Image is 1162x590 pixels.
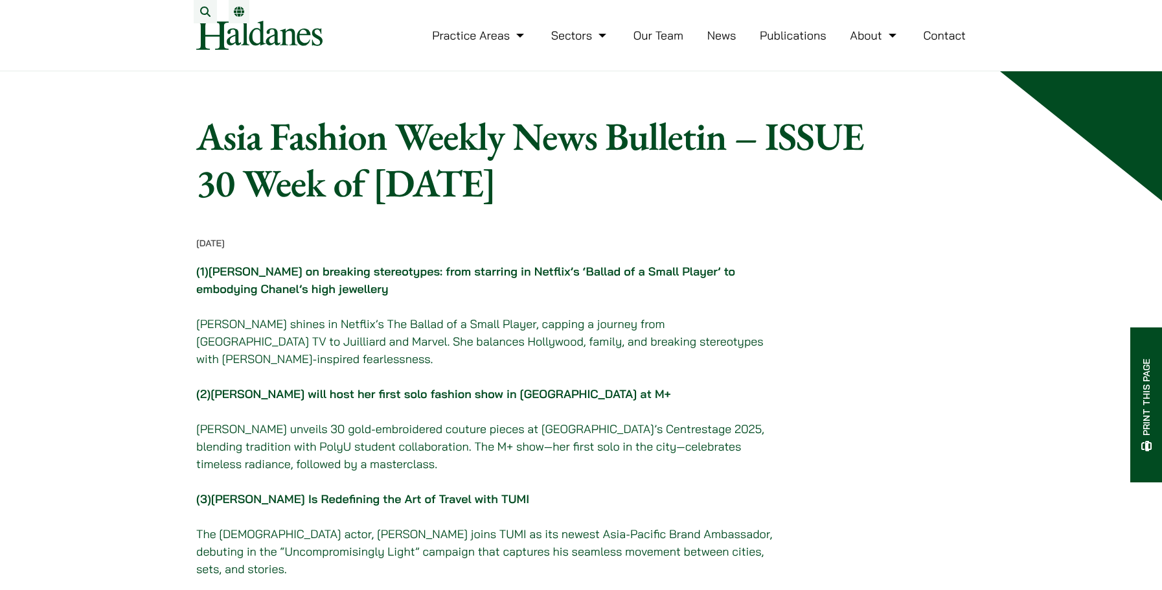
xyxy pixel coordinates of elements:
p: [PERSON_NAME] shines in Netflix’s The Ballad of a Small Player, capping a journey from [GEOGRAPHI... [196,315,773,368]
a: Practice Areas [432,28,527,43]
a: News [707,28,736,43]
a: Our Team [633,28,683,43]
a: About [850,28,899,43]
strong: (1) [196,264,735,296]
h1: Asia Fashion Weekly News Bulletin – ISSUE 30 Week of [DATE] [196,113,869,206]
strong: (3) [196,491,529,506]
a: Publications [760,28,826,43]
a: [PERSON_NAME] on breaking stereotypes: from starring in Netflix’s ‘Ballad of a Small Player’ to e... [196,264,735,296]
a: Contact [923,28,966,43]
a: Switch to EN [234,6,244,17]
p: [PERSON_NAME] unveils 30 gold-embroidered couture pieces at [GEOGRAPHIC_DATA]’s Centrestage 2025,... [196,420,773,473]
a: Sectors [551,28,609,43]
img: Logo of Haldanes [196,21,323,50]
a: [PERSON_NAME] Is Redefining the Art of Travel with TUMI [211,491,529,506]
time: [DATE] [196,237,225,249]
strong: (2) [196,386,671,401]
p: The [DEMOGRAPHIC_DATA] actor, [PERSON_NAME] joins TUMI as its newest Asia-Pacific Brand Ambassado... [196,525,773,578]
a: [PERSON_NAME] will host her first solo fashion show in [GEOGRAPHIC_DATA] at M+ [211,386,671,401]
